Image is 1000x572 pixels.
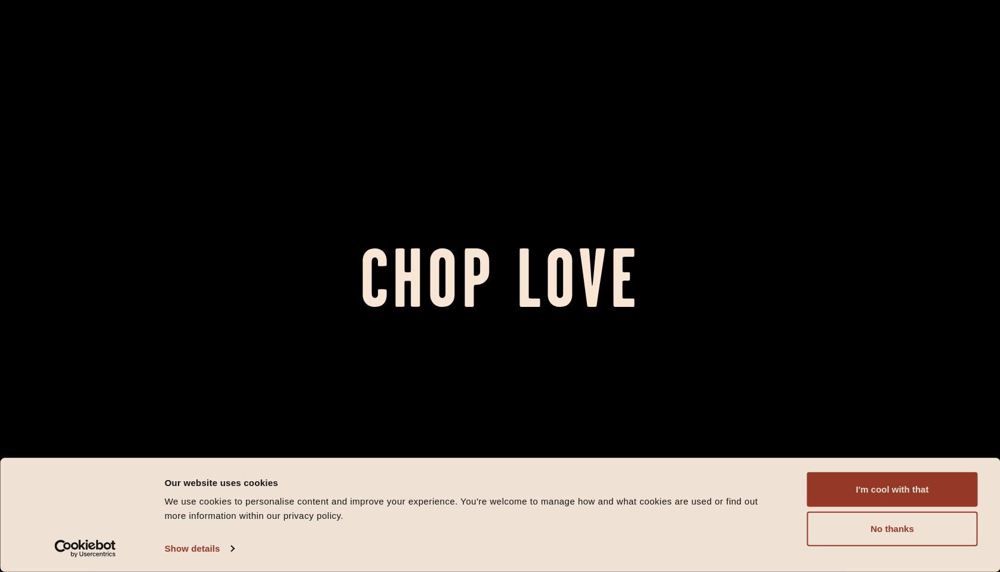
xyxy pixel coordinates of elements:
[807,512,978,546] button: No thanks
[165,494,780,523] div: We use cookies to personalise content and improve your experience. You're welcome to manage how a...
[807,472,978,507] button: I'm cool with that
[165,475,780,490] div: Our website uses cookies
[165,540,234,558] a: Show details
[33,540,137,558] a: Usercentrics Cookiebot - opens in a new window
